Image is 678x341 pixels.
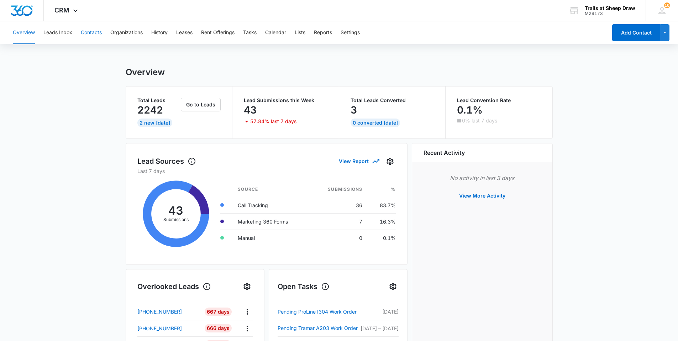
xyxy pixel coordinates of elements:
th: Source [232,182,310,197]
a: Pending Tramar A203 Work Order [278,324,361,332]
p: 3 [351,104,357,116]
span: CRM [54,6,69,14]
div: 666 Days [205,324,232,332]
td: 36 [310,197,368,213]
p: 0% last 7 days [462,118,497,123]
p: Lead Conversion Rate [457,98,541,103]
button: Actions [242,306,253,317]
a: [PHONE_NUMBER] [137,325,200,332]
p: Total Leads [137,98,180,103]
h1: Lead Sources [137,156,196,167]
button: Actions [242,323,253,334]
p: 0.1% [457,104,483,116]
td: 16.3% [368,213,395,230]
div: account name [585,5,635,11]
th: Submissions [310,182,368,197]
button: Overview [13,21,35,44]
h1: Overlooked Leads [137,281,211,292]
p: [DATE] [361,308,399,315]
button: Contacts [81,21,102,44]
th: % [368,182,395,197]
button: Settings [241,281,253,292]
p: Last 7 days [137,167,396,175]
button: Leads Inbox [43,21,72,44]
p: 43 [244,104,257,116]
div: account id [585,11,635,16]
button: Settings [341,21,360,44]
p: 57.84% last 7 days [250,119,296,124]
div: 667 Days [205,308,232,316]
p: [PHONE_NUMBER] [137,308,182,315]
span: 16 [664,2,670,8]
td: Marketing 360 Forms [232,213,310,230]
h1: Open Tasks [278,281,330,292]
div: notifications count [664,2,670,8]
button: Lists [295,21,305,44]
td: Call Tracking [232,197,310,213]
td: 7 [310,213,368,230]
p: Total Leads Converted [351,98,434,103]
p: [PHONE_NUMBER] [137,325,182,332]
button: Settings [384,156,396,167]
button: Calendar [265,21,286,44]
a: [PHONE_NUMBER] [137,308,200,315]
a: Pending ProLine I304 Work Order [278,308,361,316]
button: Go to Leads [181,98,221,111]
button: Tasks [243,21,257,44]
p: [DATE] – [DATE] [361,325,399,332]
td: Manual [232,230,310,246]
h6: Recent Activity [424,148,465,157]
button: Add Contact [612,24,660,41]
td: 0.1% [368,230,395,246]
p: Lead Submissions this Week [244,98,327,103]
td: 83.7% [368,197,395,213]
button: Rent Offerings [201,21,235,44]
button: History [151,21,168,44]
p: No activity in last 3 days [424,174,541,182]
div: 0 Converted [DATE] [351,119,400,127]
h1: Overview [126,67,165,78]
p: 2242 [137,104,163,116]
a: Go to Leads [181,101,221,107]
button: View Report [339,155,379,167]
td: 0 [310,230,368,246]
button: Organizations [110,21,143,44]
button: View More Activity [452,187,513,204]
button: Leases [176,21,193,44]
button: Reports [314,21,332,44]
button: Settings [387,281,399,292]
div: 2 New [DATE] [137,119,172,127]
